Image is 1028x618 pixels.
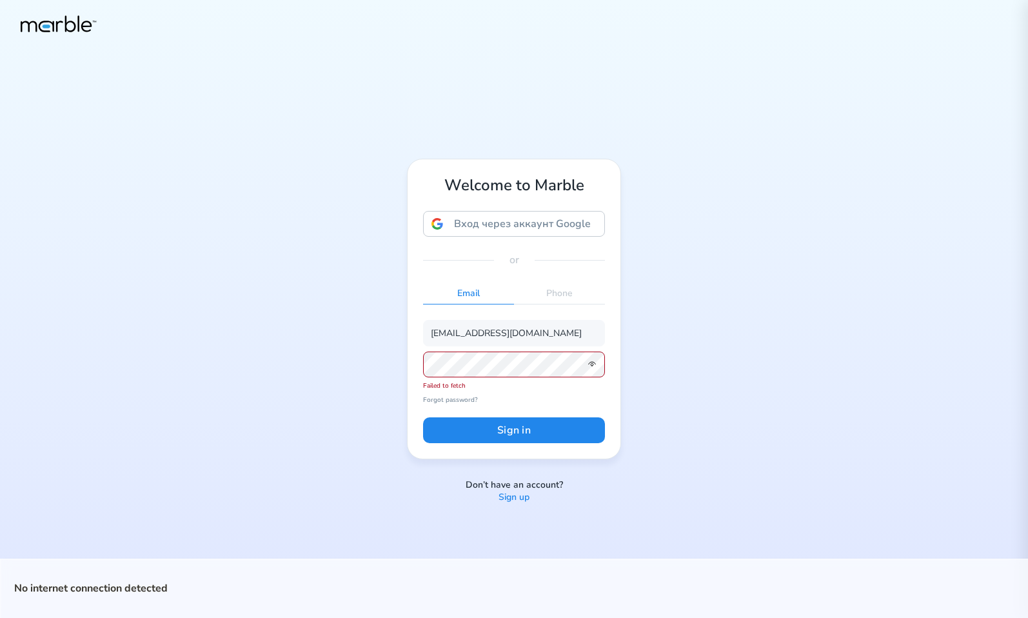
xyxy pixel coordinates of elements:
[423,283,514,304] p: Email
[423,320,605,346] input: Account email
[423,381,605,390] div: Failed to fetch
[423,175,605,195] h1: Welcome to Marble
[423,395,605,404] a: Forgot password?
[423,417,605,443] button: Sign in
[14,581,1014,596] h3: No internet connection detected
[509,252,519,268] p: or
[448,217,597,231] span: Вход через аккаунт Google
[514,283,605,304] p: Phone
[499,492,529,504] a: Sign up
[466,479,563,492] p: Don’t have an account?
[423,211,605,237] div: Вход через аккаунт Google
